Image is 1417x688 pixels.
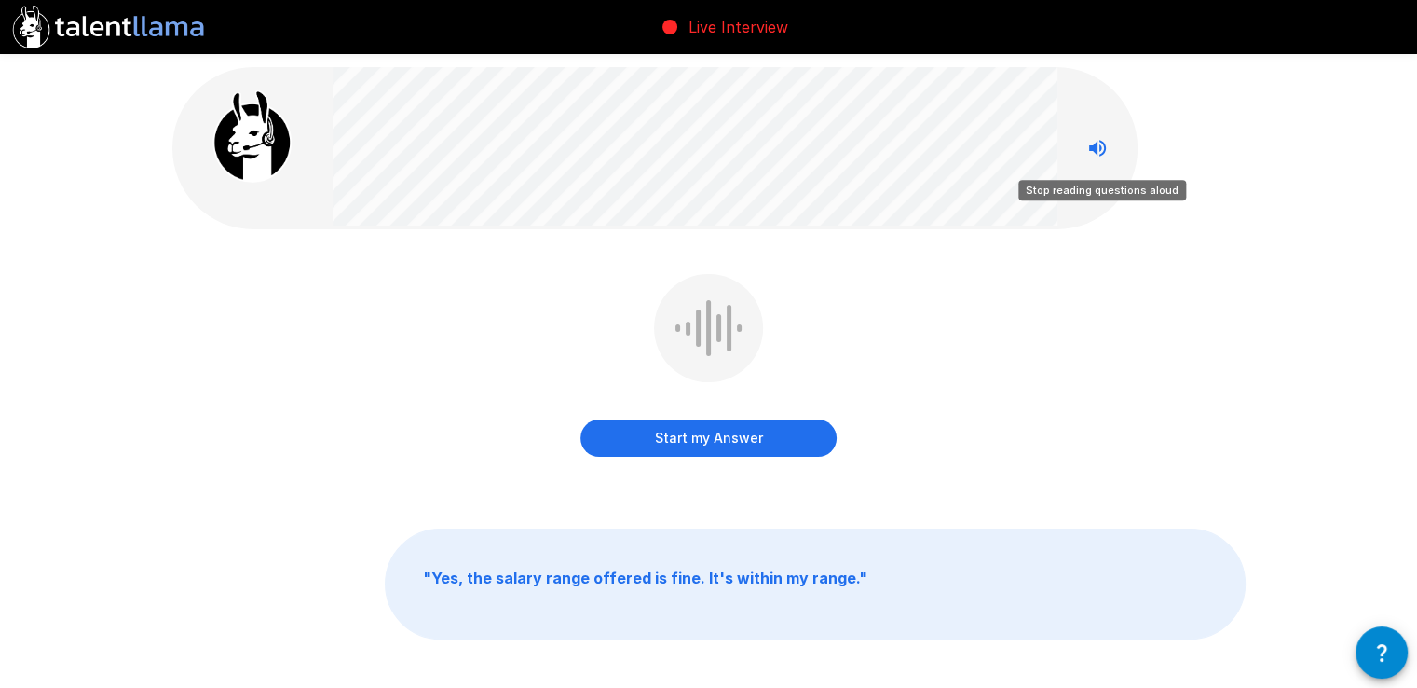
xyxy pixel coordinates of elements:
[206,89,299,183] img: llama_clean.png
[688,16,788,38] p: Live Interview
[423,569,867,587] b: " Yes, the salary range offered is fine. It's within my range. "
[580,420,837,457] button: Start my Answer
[1018,180,1186,200] div: Stop reading questions aloud
[1079,130,1116,167] button: Stop reading questions aloud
